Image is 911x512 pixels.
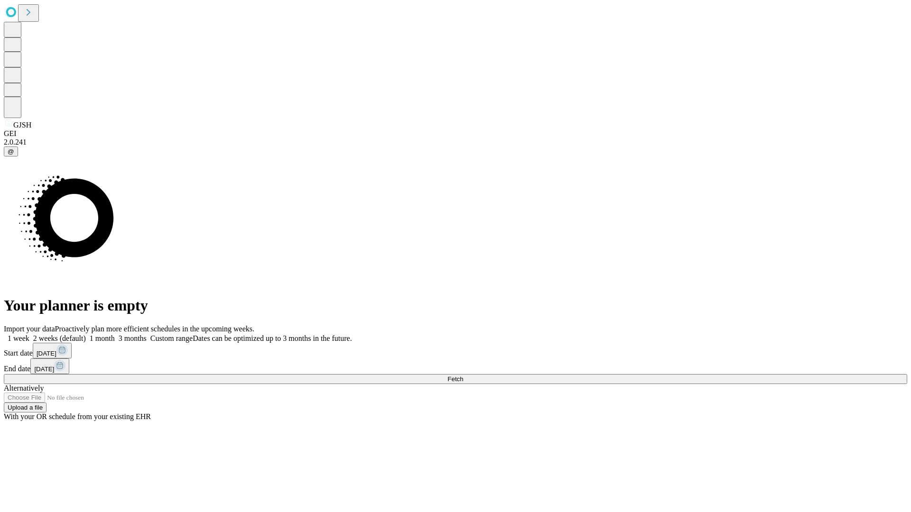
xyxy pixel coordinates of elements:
button: Fetch [4,374,907,384]
span: Proactively plan more efficient schedules in the upcoming weeks. [55,325,254,333]
div: GEI [4,129,907,138]
span: [DATE] [37,350,56,357]
span: [DATE] [34,366,54,373]
div: Start date [4,343,907,358]
h1: Your planner is empty [4,297,907,314]
span: 1 month [90,334,115,342]
span: @ [8,148,14,155]
div: End date [4,358,907,374]
button: [DATE] [33,343,72,358]
button: Upload a file [4,402,46,412]
span: With your OR schedule from your existing EHR [4,412,151,421]
button: @ [4,146,18,156]
span: 3 months [119,334,147,342]
span: Dates can be optimized up to 3 months in the future. [193,334,352,342]
span: 1 week [8,334,29,342]
span: 2 weeks (default) [33,334,86,342]
span: Custom range [150,334,193,342]
div: 2.0.241 [4,138,907,146]
span: Import your data [4,325,55,333]
span: Fetch [447,375,463,383]
span: Alternatively [4,384,44,392]
span: GJSH [13,121,31,129]
button: [DATE] [30,358,69,374]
